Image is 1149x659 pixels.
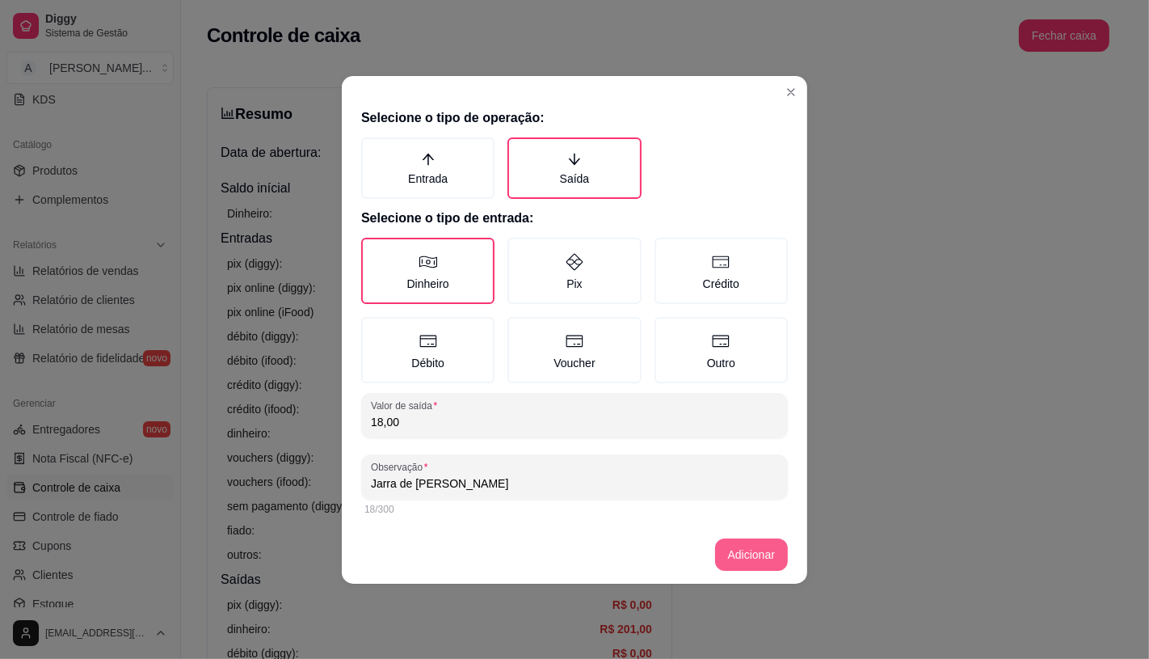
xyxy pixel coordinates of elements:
[361,108,788,128] h2: Selecione o tipo de operação:
[421,152,436,167] span: arrow-up
[371,414,778,430] input: Valor de saída
[507,238,641,304] label: Pix
[364,503,785,516] div: 18/300
[361,137,495,199] label: Entrada
[371,460,433,474] label: Observação
[371,399,443,412] label: Valor de saída
[371,475,778,492] input: Observação
[567,152,582,167] span: arrow-down
[361,317,495,383] label: Débito
[654,238,788,304] label: Crédito
[778,79,804,105] button: Close
[361,238,495,304] label: Dinheiro
[361,209,788,228] h2: Selecione o tipo de entrada:
[715,539,788,571] button: Adicionar
[507,137,641,199] label: Saída
[507,317,641,383] label: Voucher
[654,317,788,383] label: Outro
